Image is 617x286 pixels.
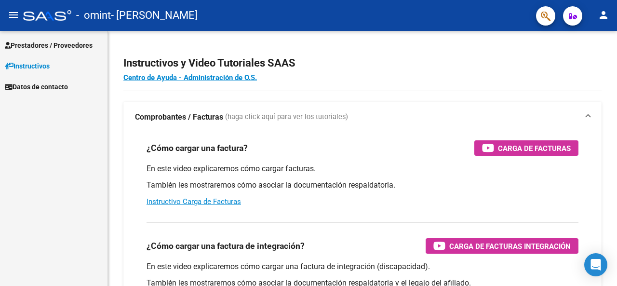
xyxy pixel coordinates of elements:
[123,54,602,72] h2: Instructivos y Video Tutoriales SAAS
[598,9,609,21] mat-icon: person
[498,142,571,154] span: Carga de Facturas
[147,141,248,155] h3: ¿Cómo cargar una factura?
[584,253,607,276] div: Open Intercom Messenger
[5,82,68,92] span: Datos de contacto
[123,73,257,82] a: Centro de Ayuda - Administración de O.S.
[5,61,50,71] span: Instructivos
[147,197,241,206] a: Instructivo Carga de Facturas
[474,140,578,156] button: Carga de Facturas
[5,40,93,51] span: Prestadores / Proveedores
[147,261,578,272] p: En este video explicaremos cómo cargar una factura de integración (discapacidad).
[8,9,19,21] mat-icon: menu
[111,5,198,26] span: - [PERSON_NAME]
[135,112,223,123] strong: Comprobantes / Facturas
[225,112,348,123] span: (haga click aquí para ver los tutoriales)
[147,180,578,191] p: También les mostraremos cómo asociar la documentación respaldatoria.
[147,163,578,174] p: En este video explicaremos cómo cargar facturas.
[123,102,602,133] mat-expansion-panel-header: Comprobantes / Facturas (haga click aquí para ver los tutoriales)
[147,239,305,253] h3: ¿Cómo cargar una factura de integración?
[449,240,571,252] span: Carga de Facturas Integración
[76,5,111,26] span: - omint
[426,238,578,254] button: Carga de Facturas Integración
